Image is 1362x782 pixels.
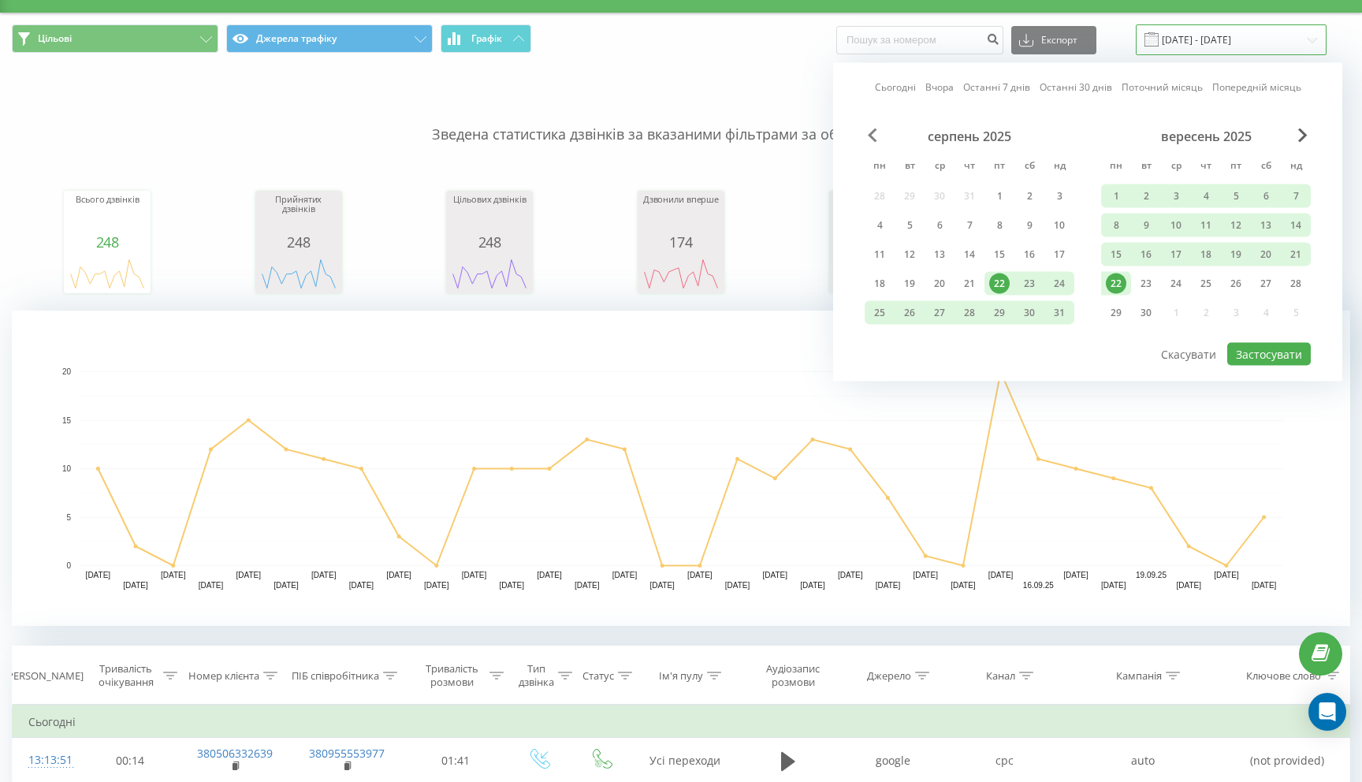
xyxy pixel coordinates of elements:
[1018,155,1041,179] abbr: субота
[1014,184,1044,208] div: сб 2 серп 2025 р.
[1161,243,1191,266] div: ср 17 вер 2025 р.
[161,571,186,579] text: [DATE]
[1308,693,1346,731] div: Open Intercom Messenger
[12,311,1350,626] svg: A chart.
[955,272,984,296] div: чт 21 серп 2025 р.
[1063,571,1088,579] text: [DATE]
[869,274,890,294] div: 18
[1256,274,1276,294] div: 27
[899,303,920,323] div: 26
[1191,184,1221,208] div: чт 4 вер 2025 р.
[955,301,984,325] div: чт 28 серп 2025 р.
[865,301,895,325] div: пн 25 серп 2025 р.
[259,250,338,297] svg: A chart.
[642,250,720,297] svg: A chart.
[1136,215,1156,236] div: 9
[62,464,72,473] text: 10
[1101,243,1131,266] div: пн 15 вер 2025 р.
[1106,303,1126,323] div: 29
[1011,26,1096,54] button: Експорт
[875,80,916,95] a: Сьогодні
[1281,184,1311,208] div: нд 7 вер 2025 р.
[1134,155,1158,179] abbr: вівторок
[951,581,976,590] text: [DATE]
[865,243,895,266] div: пн 11 серп 2025 р.
[274,581,299,590] text: [DATE]
[1251,214,1281,237] div: сб 13 вер 2025 р.
[1251,272,1281,296] div: сб 27 вер 2025 р.
[984,243,1014,266] div: пт 15 серп 2025 р.
[1254,155,1278,179] abbr: субота
[1136,274,1156,294] div: 23
[1221,243,1251,266] div: пт 19 вер 2025 р.
[642,195,720,234] div: Дзвонили вперше
[1164,155,1188,179] abbr: середа
[1136,303,1156,323] div: 30
[13,706,1350,738] td: Сьогодні
[959,244,980,265] div: 14
[1131,272,1161,296] div: вт 23 вер 2025 р.
[66,513,71,522] text: 5
[913,571,938,579] text: [DATE]
[876,581,901,590] text: [DATE]
[236,571,261,579] text: [DATE]
[419,662,486,689] div: Тривалість розмови
[1019,215,1040,236] div: 9
[984,214,1014,237] div: пт 8 серп 2025 р.
[575,581,600,590] text: [DATE]
[1176,581,1201,590] text: [DATE]
[925,214,955,237] div: ср 6 серп 2025 р.
[1019,244,1040,265] div: 16
[659,669,703,683] div: Ім'я пулу
[963,80,1030,95] a: Останні 7 днів
[188,669,259,683] div: Номер клієнта
[868,128,877,143] span: Previous Month
[462,571,487,579] text: [DATE]
[1136,571,1167,579] text: 19.09.25
[1166,274,1186,294] div: 24
[1023,581,1054,590] text: 16.09.25
[1122,80,1203,95] a: Поточний місяць
[753,662,834,689] div: Аудіозапис розмови
[582,669,614,683] div: Статус
[386,571,411,579] text: [DATE]
[1191,243,1221,266] div: чт 18 вер 2025 р.
[929,215,950,236] div: 6
[1044,272,1074,296] div: нд 24 серп 2025 р.
[955,243,984,266] div: чт 14 серп 2025 р.
[311,571,337,579] text: [DATE]
[1227,343,1311,366] button: Застосувати
[1101,214,1131,237] div: пн 8 вер 2025 р.
[959,274,980,294] div: 21
[1131,301,1161,325] div: вт 30 вер 2025 р.
[450,250,529,297] svg: A chart.
[899,244,920,265] div: 12
[1251,243,1281,266] div: сб 20 вер 2025 р.
[869,244,890,265] div: 11
[1161,272,1191,296] div: ср 24 вер 2025 р.
[1226,186,1246,207] div: 5
[984,272,1014,296] div: пт 22 серп 2025 р.
[349,581,374,590] text: [DATE]
[1221,272,1251,296] div: пт 26 вер 2025 р.
[1286,215,1306,236] div: 14
[68,195,147,234] div: Всього дзвінків
[988,571,1014,579] text: [DATE]
[1166,215,1186,236] div: 10
[1101,128,1311,144] div: вересень 2025
[1131,243,1161,266] div: вт 16 вер 2025 р.
[925,80,954,95] a: Вчора
[929,274,950,294] div: 20
[929,303,950,323] div: 27
[984,301,1014,325] div: пт 29 серп 2025 р.
[836,26,1003,54] input: Пошук за номером
[1286,244,1306,265] div: 21
[28,745,62,776] div: 13:13:51
[1286,186,1306,207] div: 7
[612,571,638,579] text: [DATE]
[450,234,529,250] div: 248
[1166,244,1186,265] div: 17
[986,669,1015,683] div: Канал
